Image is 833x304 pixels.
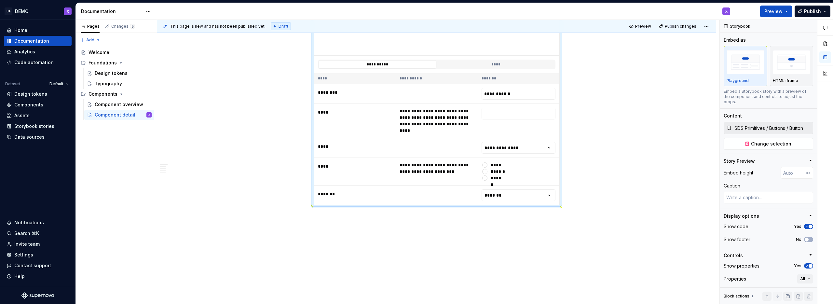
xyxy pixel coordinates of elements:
[14,112,30,119] div: Assets
[67,9,69,14] div: X
[4,110,72,121] a: Assets
[89,60,117,66] div: Foundations
[724,113,742,119] div: Content
[78,47,154,58] a: Welcome!
[657,22,699,31] button: Publish changes
[84,78,154,89] a: Typography
[14,252,33,258] div: Settings
[724,292,755,301] div: Block actions
[14,27,27,34] div: Home
[751,141,791,147] span: Change selection
[4,89,72,99] a: Design tokens
[47,79,72,89] button: Default
[724,263,759,269] div: Show properties
[4,57,72,68] a: Code automation
[724,89,813,104] div: Embed a Storybook story with a preview of the component and controls to adjust the props.
[15,8,29,15] div: DEMO
[724,294,749,299] div: Block actions
[14,123,54,130] div: Storybook stories
[14,102,43,108] div: Components
[1,4,74,18] button: UADEMOX
[4,47,72,57] a: Analytics
[724,276,746,282] div: Properties
[794,224,801,229] label: Yes
[4,217,72,228] button: Notifications
[4,25,72,35] a: Home
[84,110,154,120] a: Component detailX
[794,263,801,269] label: Yes
[78,89,154,99] div: Components
[21,292,54,299] svg: Supernova Logo
[78,58,154,68] div: Foundations
[724,252,743,259] div: Controls
[14,219,44,226] div: Notifications
[804,8,821,15] span: Publish
[770,46,813,86] button: placeholderHTML iframe
[81,24,100,29] div: Pages
[725,9,728,14] div: X
[627,22,654,31] button: Preview
[111,24,135,29] div: Changes
[14,273,25,280] div: Help
[95,80,122,87] div: Typography
[86,37,94,43] span: Add
[773,78,798,83] p: HTML iframe
[781,167,806,179] input: Auto
[727,50,764,74] img: placeholder
[14,48,35,55] div: Analytics
[81,8,143,15] div: Documentation
[14,230,39,237] div: Search ⌘K
[796,237,801,242] label: No
[635,24,651,29] span: Preview
[84,68,154,78] a: Design tokens
[665,24,696,29] span: Publish changes
[14,91,47,97] div: Design tokens
[795,6,830,17] button: Publish
[724,183,740,189] div: Caption
[4,260,72,271] button: Contact support
[14,241,40,247] div: Invite team
[724,213,813,219] button: Display options
[95,101,143,108] div: Component overview
[724,252,813,259] button: Controls
[170,24,266,29] span: This page is new and has not been published yet.
[89,91,117,97] div: Components
[4,121,72,131] a: Storybook stories
[724,170,753,176] div: Embed height
[5,81,20,87] div: Dataset
[49,81,63,87] span: Default
[724,37,746,43] div: Embed as
[760,6,792,17] button: Preview
[764,8,783,15] span: Preview
[4,100,72,110] a: Components
[724,236,750,243] div: Show footer
[84,99,154,110] a: Component overview
[5,7,12,15] div: UA
[800,276,805,282] span: All
[806,170,811,175] p: px
[724,158,755,164] div: Story Preview
[773,50,811,74] img: placeholder
[89,49,111,56] div: Welcome!
[148,112,150,118] div: X
[724,158,813,164] button: Story Preview
[130,24,135,29] span: 5
[724,138,813,150] button: Change selection
[797,274,813,283] button: All
[4,239,72,249] a: Invite team
[14,59,54,66] div: Code automation
[4,36,72,46] a: Documentation
[724,223,748,230] div: Show code
[727,78,749,83] p: Playground
[95,70,128,76] div: Design tokens
[14,38,49,44] div: Documentation
[4,228,72,239] button: Search ⌘K
[14,262,51,269] div: Contact support
[78,35,102,45] button: Add
[279,24,288,29] span: Draft
[78,47,154,120] div: Page tree
[4,250,72,260] a: Settings
[4,271,72,282] button: Help
[4,132,72,142] a: Data sources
